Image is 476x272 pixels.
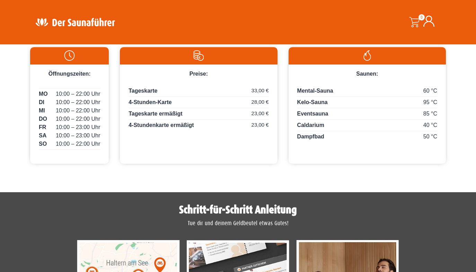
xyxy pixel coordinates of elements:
span: SO [39,140,47,148]
img: Preise-weiss.svg [123,50,274,61]
p: Tue dir und deinem Geldbeutel etwas Gutes! [34,219,442,228]
span: 60 °C [423,87,437,95]
span: 40 °C [423,121,437,129]
span: SA [39,131,46,140]
p: 4-Stundenkarte ermäßigt [129,121,268,129]
span: 10:00 – 23:00 Uhr [56,123,100,131]
span: Preise: [189,71,208,77]
span: 28,00 € [252,98,269,106]
p: 4-Stunden-Karte [129,98,268,108]
p: Tageskarte ermäßigt [129,110,268,120]
span: Saunen: [356,71,378,77]
span: Eventsauna [297,111,328,117]
span: MO [39,90,48,98]
img: Uhr-weiss.svg [34,50,105,61]
span: 95 °C [423,98,437,107]
span: Mental-Sauna [297,88,333,94]
span: Kelo-Sauna [297,99,328,105]
span: 85 °C [423,110,437,118]
span: 23,00 € [252,110,269,118]
span: FR [39,123,46,131]
span: Dampfbad [297,134,324,139]
span: 33,00 € [252,87,269,95]
h1: Schritt-für-Schritt Anleitung [34,204,442,215]
p: Tageskarte [129,87,268,97]
span: 10:00 – 22:00 Uhr [56,115,100,123]
span: DO [39,115,47,123]
span: MI [39,107,45,115]
span: 23,00 € [252,121,269,129]
span: Öffnungszeiten: [49,71,91,77]
img: Flamme-weiss.svg [292,50,442,61]
span: 10:00 – 22:00 Uhr [56,140,100,148]
span: 10:00 – 23:00 Uhr [56,131,100,140]
span: 10:00 – 22:00 Uhr [56,107,100,115]
span: 0 [418,14,425,20]
span: 10:00 – 22:00 Uhr [56,90,100,98]
span: 10:00 – 22:00 Uhr [56,98,100,107]
span: Caldarium [297,122,324,128]
span: 50 °C [423,133,437,141]
span: DI [39,98,44,107]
